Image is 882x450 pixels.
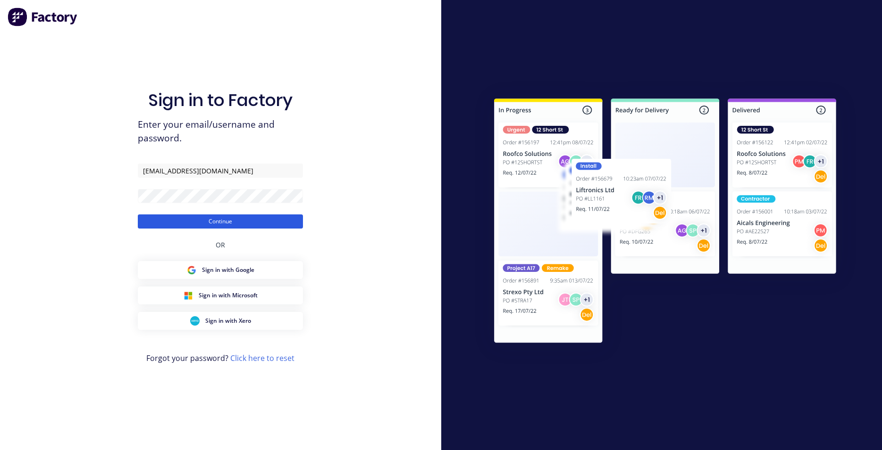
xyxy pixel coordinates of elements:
img: Google Sign in [187,265,196,275]
button: Google Sign inSign in with Google [138,261,303,279]
h1: Sign in to Factory [148,90,293,110]
input: Email/Username [138,164,303,178]
span: Sign in with Google [202,266,254,274]
a: Click here to reset [230,353,294,363]
button: Microsoft Sign inSign in with Microsoft [138,286,303,304]
span: Forgot your password? [146,352,294,364]
div: OR [216,229,225,261]
button: Continue [138,214,303,229]
img: Microsoft Sign in [184,291,193,300]
img: Sign in [473,80,857,365]
img: Factory [8,8,78,26]
span: Sign in with Xero [205,317,251,325]
span: Sign in with Microsoft [199,291,258,300]
span: Enter your email/username and password. [138,118,303,145]
button: Xero Sign inSign in with Xero [138,312,303,330]
img: Xero Sign in [190,316,200,326]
